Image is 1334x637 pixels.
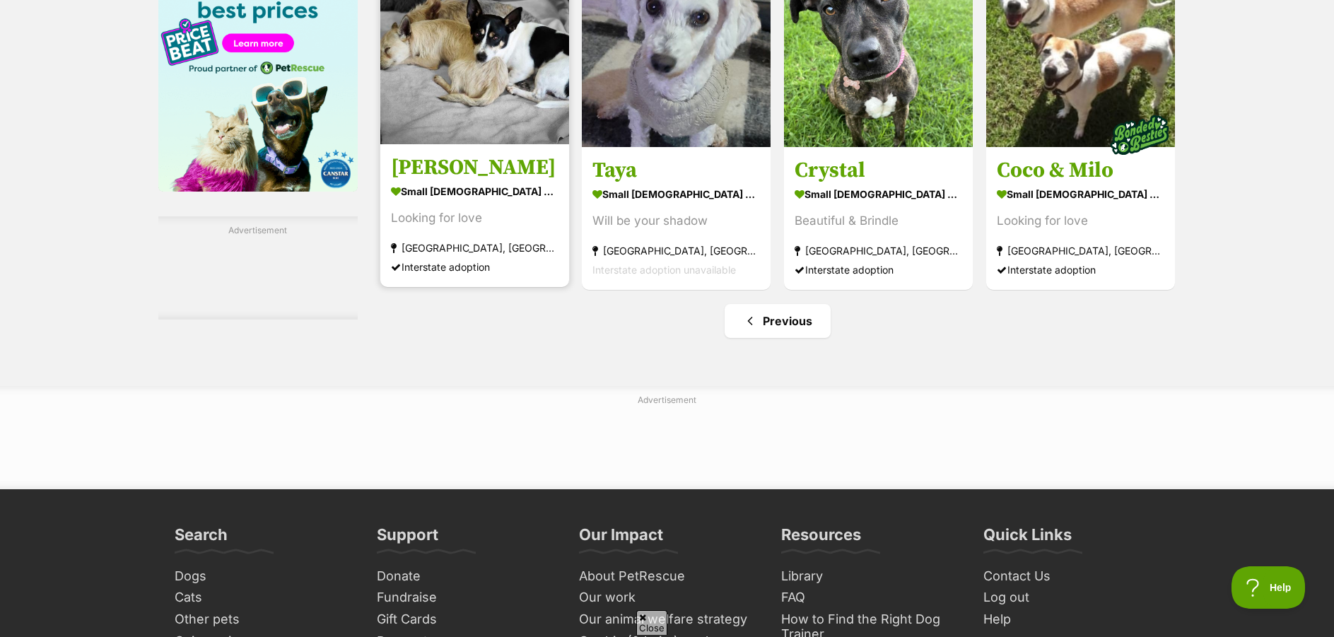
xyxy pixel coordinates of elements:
a: FAQ [776,587,964,609]
a: Library [776,566,964,588]
a: [PERSON_NAME] small [DEMOGRAPHIC_DATA] Dog Looking for love [GEOGRAPHIC_DATA], [GEOGRAPHIC_DATA] ... [380,144,569,287]
a: Previous page [725,304,831,338]
a: Log out [978,587,1166,609]
h3: Our Impact [579,525,663,553]
strong: [GEOGRAPHIC_DATA], [GEOGRAPHIC_DATA] [592,241,760,260]
a: Gift Cards [371,609,559,631]
a: Help [978,609,1166,631]
div: Looking for love [391,209,558,228]
div: Beautiful & Brindle [795,211,962,230]
a: Donate [371,566,559,588]
nav: Pagination [379,304,1176,338]
h3: Search [175,525,228,553]
h3: Crystal [795,157,962,184]
a: Fundraise [371,587,559,609]
strong: small [DEMOGRAPHIC_DATA] Dog [592,184,760,204]
a: Other pets [169,609,357,631]
iframe: Help Scout Beacon - Open [1231,566,1306,609]
a: About PetRescue [573,566,761,588]
strong: [GEOGRAPHIC_DATA], [GEOGRAPHIC_DATA] [795,241,962,260]
strong: small [DEMOGRAPHIC_DATA] Dog [795,184,962,204]
span: Interstate adoption unavailable [592,264,736,276]
a: Cats [169,587,357,609]
a: Coco & Milo small [DEMOGRAPHIC_DATA] Dog Looking for love [GEOGRAPHIC_DATA], [GEOGRAPHIC_DATA] In... [986,146,1175,290]
h3: Quick Links [983,525,1072,553]
a: Taya small [DEMOGRAPHIC_DATA] Dog Will be your shadow [GEOGRAPHIC_DATA], [GEOGRAPHIC_DATA] Inters... [582,146,771,290]
div: Will be your shadow [592,211,760,230]
div: Interstate adoption [391,257,558,276]
strong: [GEOGRAPHIC_DATA], [GEOGRAPHIC_DATA] [997,241,1164,260]
div: Interstate adoption [795,260,962,279]
a: Contact Us [978,566,1166,588]
h3: Coco & Milo [997,157,1164,184]
a: Crystal small [DEMOGRAPHIC_DATA] Dog Beautiful & Brindle [GEOGRAPHIC_DATA], [GEOGRAPHIC_DATA] Int... [784,146,973,290]
h3: Resources [781,525,861,553]
h3: Support [377,525,438,553]
div: Looking for love [997,211,1164,230]
div: Interstate adoption [997,260,1164,279]
strong: small [DEMOGRAPHIC_DATA] Dog [391,181,558,201]
a: Dogs [169,566,357,588]
strong: [GEOGRAPHIC_DATA], [GEOGRAPHIC_DATA] [391,238,558,257]
img: bonded besties [1104,100,1175,170]
h3: Taya [592,157,760,184]
span: Close [636,610,667,635]
a: Our animal welfare strategy [573,609,761,631]
strong: small [DEMOGRAPHIC_DATA] Dog [997,184,1164,204]
div: Advertisement [158,216,358,320]
a: Our work [573,587,761,609]
h3: [PERSON_NAME] [391,154,558,181]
